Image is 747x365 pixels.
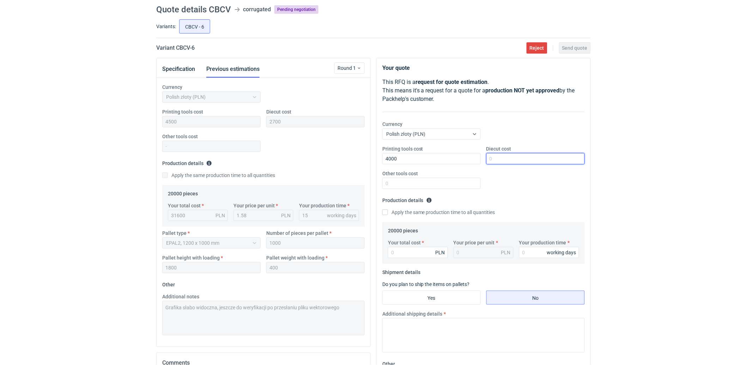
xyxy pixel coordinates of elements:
[530,45,544,50] span: Reject
[382,178,481,189] input: 0
[162,108,203,115] label: Printing tools cost
[559,42,591,54] button: Send quote
[162,133,198,140] label: Other tools cost
[156,44,195,52] h2: Variant CBCV - 6
[382,145,423,152] label: Printing tools cost
[162,301,365,335] textarea: Grafika słabo widoczna, jeszcze do weryfikacji po przesłaniu pliku wektorowego
[415,79,488,85] strong: request for quote estimation
[327,212,356,219] div: working days
[281,212,291,219] div: PLN
[156,23,176,30] label: Variants:
[486,153,585,164] input: 0
[382,291,481,305] label: Yes
[266,230,328,237] label: Number of pieces per pallet
[162,279,175,287] legend: Other
[179,19,210,34] label: CBCV - 6
[382,153,481,164] input: 0
[501,249,511,256] div: PLN
[156,5,231,14] h1: Quote details CBCV
[519,247,579,258] input: 0
[382,121,402,128] label: Currency
[436,249,445,256] div: PLN
[486,291,585,305] label: No
[243,5,271,14] div: corrugated
[382,310,443,317] label: Additional shipping details
[162,293,199,300] label: Additional notes
[162,158,212,166] legend: Production details
[274,5,318,14] span: Pending negotiation
[388,225,418,233] legend: 20000 pieces
[162,61,195,78] button: Specification
[299,202,346,209] label: Your production time
[168,188,198,196] legend: 20000 pieces
[162,172,275,179] label: Apply the same production time to all quantities
[382,170,418,177] label: Other tools cost
[338,65,357,72] span: Round 1
[168,202,201,209] label: Your total cost
[486,87,560,94] strong: production NOT yet approved
[162,254,220,261] label: Pallet height with loading
[454,239,495,246] label: Your price per unit
[386,131,426,137] span: Polish złoty (PLN)
[382,209,495,216] label: Apply the same production time to all quantities
[486,145,511,152] label: Diecut cost
[382,267,420,275] legend: Shipment details
[382,195,432,203] legend: Production details
[206,61,260,78] button: Previous estimations
[233,202,275,209] label: Your price per unit
[388,239,421,246] label: Your total cost
[162,230,187,237] label: Pallet type
[388,247,448,258] input: 0
[519,239,566,246] label: Your production time
[547,249,576,256] div: working days
[215,212,225,219] div: PLN
[562,45,588,50] span: Send quote
[382,65,410,71] strong: Your quote
[162,84,182,91] label: Currency
[266,108,291,115] label: Diecut cost
[382,78,585,103] p: This RFQ is a . This means it's a request for a quote for a by the Packhelp's customer.
[527,42,547,54] button: Reject
[382,281,470,287] label: Do you plan to ship the items on pallets?
[266,254,324,261] label: Pallet weight with loading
